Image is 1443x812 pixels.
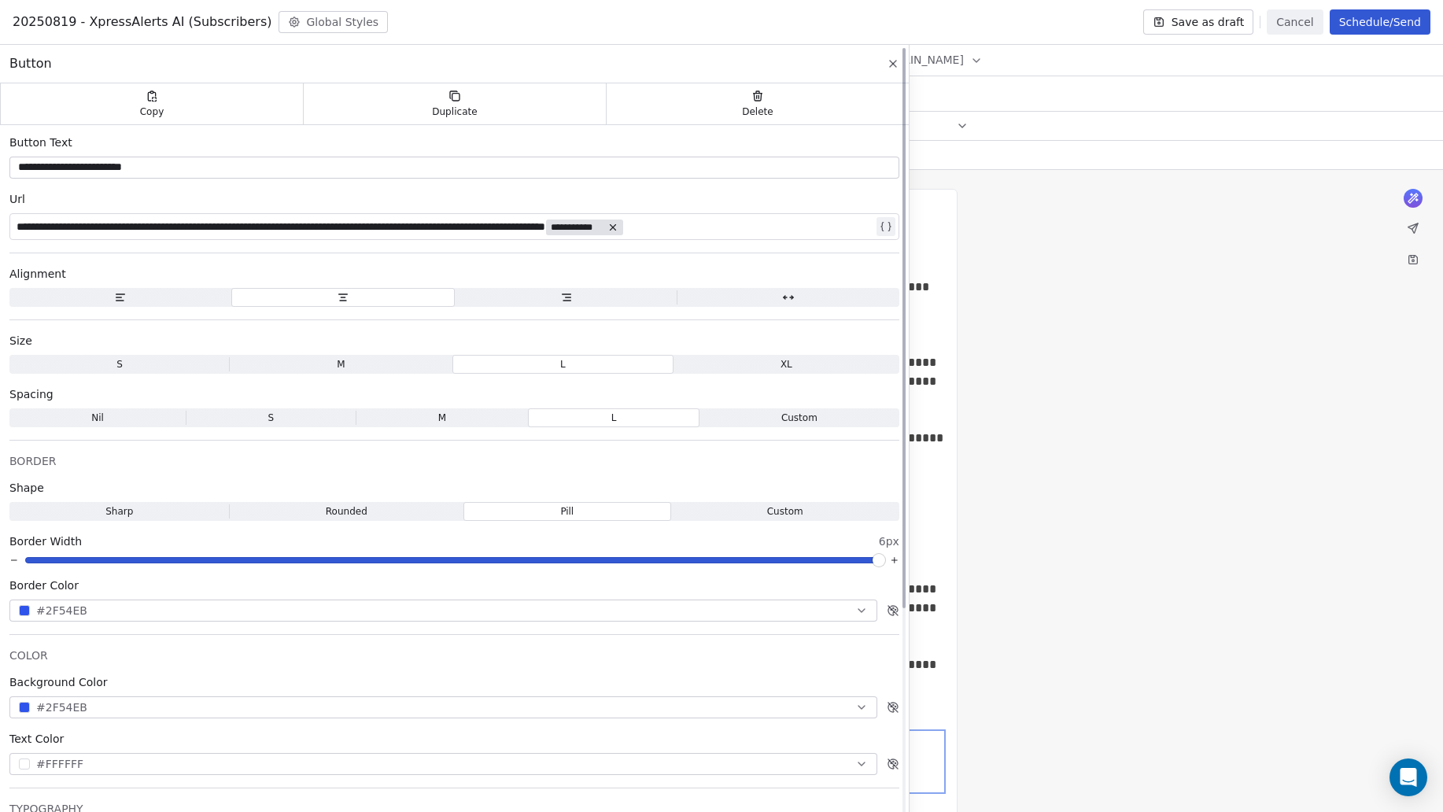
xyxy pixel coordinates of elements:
button: #2F54EB [9,696,877,718]
span: Custom [767,504,803,519]
span: Button [9,54,52,73]
span: Url [9,191,25,207]
button: Cancel [1267,9,1323,35]
span: #FFFFFF [36,756,83,773]
span: Delete [742,105,773,118]
span: 20250819 - XpressAlerts AI (Subscribers) [13,13,272,31]
span: Border Width [9,533,82,549]
span: Sharp [105,504,133,519]
div: COLOR [9,648,899,663]
button: #FFFFFF [9,753,877,775]
span: Size [9,333,32,349]
span: #2F54EB [36,699,87,716]
span: Copy [140,105,164,118]
button: Schedule/Send [1330,9,1430,35]
span: Border Color [9,578,79,593]
span: #2F54EB [36,603,87,619]
span: @[DOMAIN_NAME] [861,52,964,68]
button: Global Styles [279,11,389,33]
span: Shape [9,480,44,496]
div: Open Intercom Messenger [1389,758,1427,796]
span: S [268,411,274,425]
button: Save as draft [1143,9,1254,35]
span: Duplicate [432,105,477,118]
span: 6px [879,533,899,549]
span: Rounded [326,504,367,519]
span: S [116,357,123,371]
span: Custom [781,411,817,425]
span: M [438,411,446,425]
div: BORDER [9,453,899,469]
button: #2F54EB [9,600,877,622]
span: Nil [91,411,104,425]
span: Button Text [9,135,72,150]
span: Background Color [9,674,108,690]
span: M [337,357,345,371]
span: Spacing [9,386,54,402]
span: XL [781,357,792,371]
span: Text Color [9,731,64,747]
span: Alignment [9,266,66,282]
